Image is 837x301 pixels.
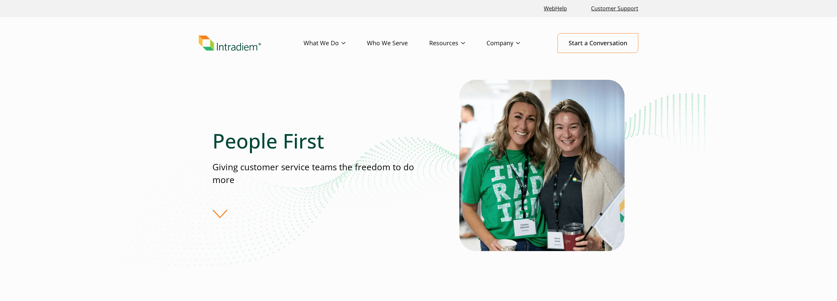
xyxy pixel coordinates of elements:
[304,34,367,53] a: What We Do
[429,34,487,53] a: Resources
[588,1,641,16] a: Customer Support
[367,34,429,53] a: Who We Serve
[199,36,261,51] img: Intradiem
[558,33,638,53] a: Start a Conversation
[541,1,570,16] a: Link opens in a new window
[459,80,625,251] img: Two contact center partners from Intradiem smiling
[212,161,418,186] p: Giving customer service teams the freedom to do more
[212,129,418,153] h1: People First
[199,36,304,51] a: Link to homepage of Intradiem
[487,34,541,53] a: Company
